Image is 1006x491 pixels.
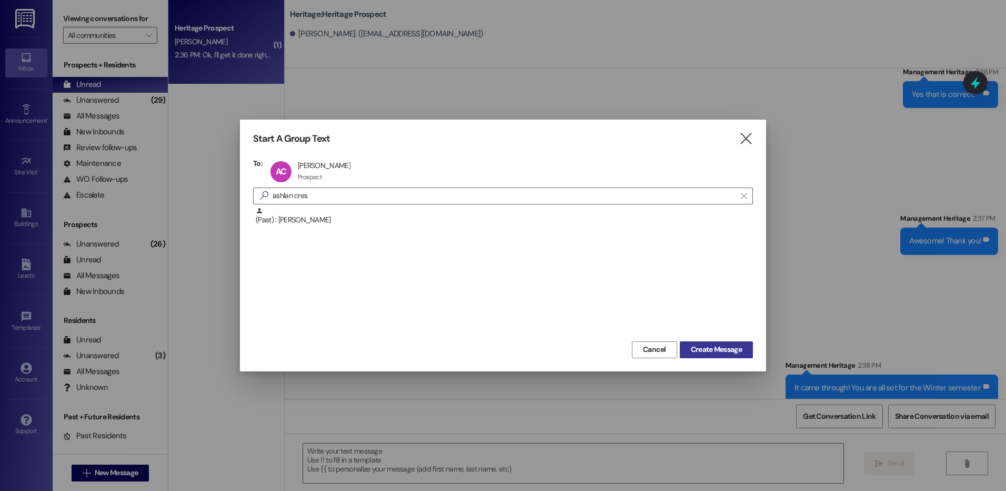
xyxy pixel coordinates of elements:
[643,344,666,355] span: Cancel
[253,133,330,145] h3: Start A Group Text
[276,166,286,177] span: AC
[741,192,747,200] i: 
[256,190,273,201] i: 
[691,344,742,355] span: Create Message
[273,189,736,203] input: Search for any contact or apartment
[736,188,752,204] button: Clear text
[298,173,322,181] div: Prospect
[298,161,350,170] div: [PERSON_NAME]
[632,341,677,358] button: Cancel
[256,207,753,225] div: (Past) : [PERSON_NAME]
[253,159,263,168] h3: To:
[680,341,753,358] button: Create Message
[253,207,753,233] div: (Past) : [PERSON_NAME]
[739,133,753,144] i: 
